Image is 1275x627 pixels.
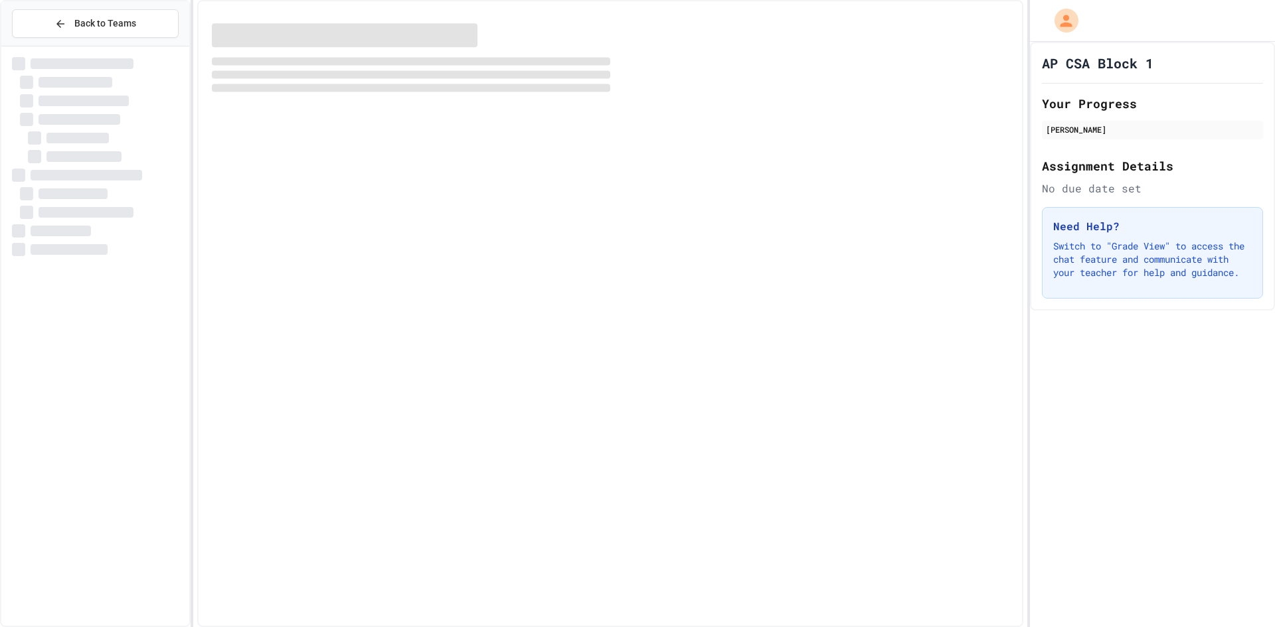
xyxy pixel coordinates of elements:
iframe: chat widget [1219,574,1262,614]
div: [PERSON_NAME] [1046,123,1259,135]
span: Back to Teams [74,17,136,31]
button: Back to Teams [12,9,179,38]
h2: Your Progress [1042,94,1263,113]
iframe: chat widget [1165,516,1262,573]
div: My Account [1041,5,1082,36]
div: No due date set [1042,180,1263,196]
p: Switch to "Grade View" to access the chat feature and communicate with your teacher for help and ... [1053,240,1252,279]
h1: AP CSA Block 1 [1042,54,1153,72]
h3: Need Help? [1053,218,1252,234]
h2: Assignment Details [1042,157,1263,175]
